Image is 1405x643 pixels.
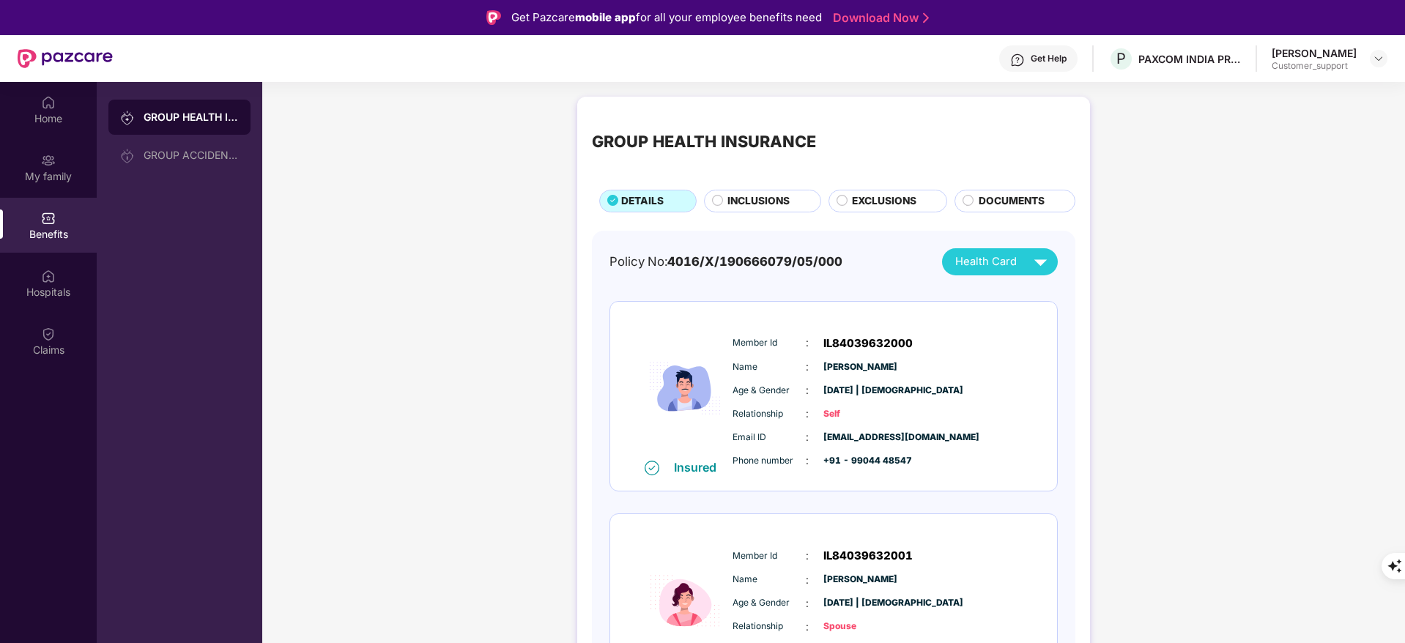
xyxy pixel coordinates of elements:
span: Member Id [733,336,806,350]
span: DETAILS [621,193,664,209]
div: [PERSON_NAME] [1272,46,1357,60]
span: Email ID [733,431,806,445]
img: svg+xml;base64,PHN2ZyBpZD0iSG9tZSIgeG1sbnM9Imh0dHA6Ly93d3cudzMub3JnLzIwMDAvc3ZnIiB3aWR0aD0iMjAiIG... [41,95,56,110]
span: Relationship [733,407,806,421]
span: [PERSON_NAME] [823,360,897,374]
span: : [806,335,809,351]
img: icon [641,317,729,460]
div: Get Pazcare for all your employee benefits need [511,9,822,26]
span: : [806,619,809,635]
img: svg+xml;base64,PHN2ZyBpZD0iQ2xhaW0iIHhtbG5zPSJodHRwOi8vd3d3LnczLm9yZy8yMDAwL3N2ZyIgd2lkdGg9IjIwIi... [41,327,56,341]
img: svg+xml;base64,PHN2ZyB3aWR0aD0iMjAiIGhlaWdodD0iMjAiIHZpZXdCb3g9IjAgMCAyMCAyMCIgZmlsbD0ibm9uZSIgeG... [41,153,56,168]
div: Insured [674,460,725,475]
div: GROUP HEALTH INSURANCE [592,129,816,154]
span: IL84039632001 [823,547,913,565]
span: : [806,406,809,422]
div: Policy No: [609,252,842,271]
span: : [806,572,809,588]
span: [DATE] | [DEMOGRAPHIC_DATA] [823,596,897,610]
span: Age & Gender [733,596,806,610]
img: svg+xml;base64,PHN2ZyB4bWxucz0iaHR0cDovL3d3dy53My5vcmcvMjAwMC9zdmciIHZpZXdCb3g9IjAgMCAyNCAyNCIgd2... [1028,249,1053,275]
div: PAXCOM INDIA PRIVATE LIMITED [1138,52,1241,66]
span: [DATE] | [DEMOGRAPHIC_DATA] [823,384,897,398]
span: +91 - 99044 48547 [823,454,897,468]
span: : [806,382,809,398]
strong: mobile app [575,10,636,24]
div: GROUP HEALTH INSURANCE [144,110,239,124]
span: 4016/X/190666079/05/000 [667,254,842,269]
span: : [806,453,809,469]
span: Health Card [955,253,1017,270]
span: Name [733,360,806,374]
button: Health Card [942,248,1058,275]
img: svg+xml;base64,PHN2ZyB3aWR0aD0iMjAiIGhlaWdodD0iMjAiIHZpZXdCb3g9IjAgMCAyMCAyMCIgZmlsbD0ibm9uZSIgeG... [120,111,135,125]
div: Customer_support [1272,60,1357,72]
span: Spouse [823,620,897,633]
span: Self [823,407,897,421]
span: P [1116,50,1126,67]
a: Download Now [833,10,924,26]
span: INCLUSIONS [727,193,790,209]
img: svg+xml;base64,PHN2ZyBpZD0iRHJvcGRvd24tMzJ4MzIiIHhtbG5zPSJodHRwOi8vd3d3LnczLm9yZy8yMDAwL3N2ZyIgd2... [1373,53,1384,64]
span: EXCLUSIONS [852,193,916,209]
span: IL84039632000 [823,335,913,352]
div: GROUP ACCIDENTAL INSURANCE [144,149,239,161]
img: svg+xml;base64,PHN2ZyB3aWR0aD0iMjAiIGhlaWdodD0iMjAiIHZpZXdCb3g9IjAgMCAyMCAyMCIgZmlsbD0ibm9uZSIgeG... [120,149,135,163]
span: Phone number [733,454,806,468]
div: Get Help [1031,53,1067,64]
span: DOCUMENTS [979,193,1045,209]
img: svg+xml;base64,PHN2ZyB4bWxucz0iaHR0cDovL3d3dy53My5vcmcvMjAwMC9zdmciIHdpZHRoPSIxNiIgaGVpZ2h0PSIxNi... [645,461,659,475]
span: Member Id [733,549,806,563]
img: Stroke [923,10,929,26]
span: Age & Gender [733,384,806,398]
span: [EMAIL_ADDRESS][DOMAIN_NAME] [823,431,897,445]
span: : [806,429,809,445]
img: svg+xml;base64,PHN2ZyBpZD0iSG9zcGl0YWxzIiB4bWxucz0iaHR0cDovL3d3dy53My5vcmcvMjAwMC9zdmciIHdpZHRoPS... [41,269,56,283]
span: Relationship [733,620,806,633]
span: [PERSON_NAME] [823,573,897,587]
img: svg+xml;base64,PHN2ZyBpZD0iSGVscC0zMngzMiIgeG1sbnM9Imh0dHA6Ly93d3cudzMub3JnLzIwMDAvc3ZnIiB3aWR0aD... [1010,53,1025,67]
span: : [806,595,809,612]
img: Logo [486,10,501,25]
img: svg+xml;base64,PHN2ZyBpZD0iQmVuZWZpdHMiIHhtbG5zPSJodHRwOi8vd3d3LnczLm9yZy8yMDAwL3N2ZyIgd2lkdGg9Ij... [41,211,56,226]
span: Name [733,573,806,587]
span: : [806,548,809,564]
img: New Pazcare Logo [18,49,113,68]
span: : [806,359,809,375]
